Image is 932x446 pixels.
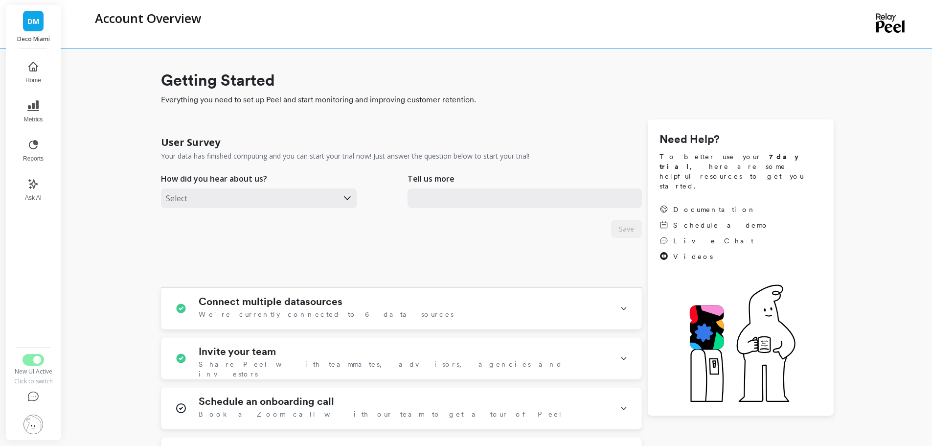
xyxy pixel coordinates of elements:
[23,415,43,434] img: profile picture
[659,252,769,261] a: Videos
[673,205,756,214] span: Documentation
[199,409,563,419] span: Book a Zoom call with our team to get a tour of Peel
[161,173,267,185] p: How did you hear about us?
[161,136,220,149] h1: User Survey
[408,173,455,185] p: Tell us more
[27,16,40,27] span: DM
[13,385,53,409] button: Help
[659,220,769,230] a: Schedule a demo
[13,368,53,376] div: New UI Active
[659,205,769,214] a: Documentation
[199,346,276,357] h1: Invite your team
[199,309,454,319] span: We're currently connected to 6 data sources
[25,194,42,202] span: Ask AI
[17,133,49,168] button: Reports
[199,359,608,379] span: Share Peel with teammates, advisors, agencies and investors
[199,296,342,307] h1: Connect multiple datasources
[25,76,41,84] span: Home
[23,354,44,366] button: Switch to Legacy UI
[13,409,53,440] button: Settings
[161,94,834,106] span: Everything you need to set up Peel and start monitoring and improving customer retention.
[659,152,822,191] span: To better use your , here are some helpful resources to get you started.
[199,396,334,407] h1: Schedule an onboarding call
[161,69,834,92] h1: Getting Started
[16,35,51,43] p: Deco Miami
[659,131,822,148] h1: Need Help?
[23,155,44,163] span: Reports
[17,172,49,208] button: Ask AI
[95,10,201,26] p: Account Overview
[659,153,807,170] strong: 7 day trial
[24,116,43,123] span: Metrics
[17,55,49,90] button: Home
[673,236,753,246] span: Live Chat
[161,151,529,161] p: Your data has finished computing and you can start your trial now! Just answer the question below...
[17,94,49,129] button: Metrics
[673,252,713,261] span: Videos
[13,377,53,385] div: Click to switch
[673,220,769,230] span: Schedule a demo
